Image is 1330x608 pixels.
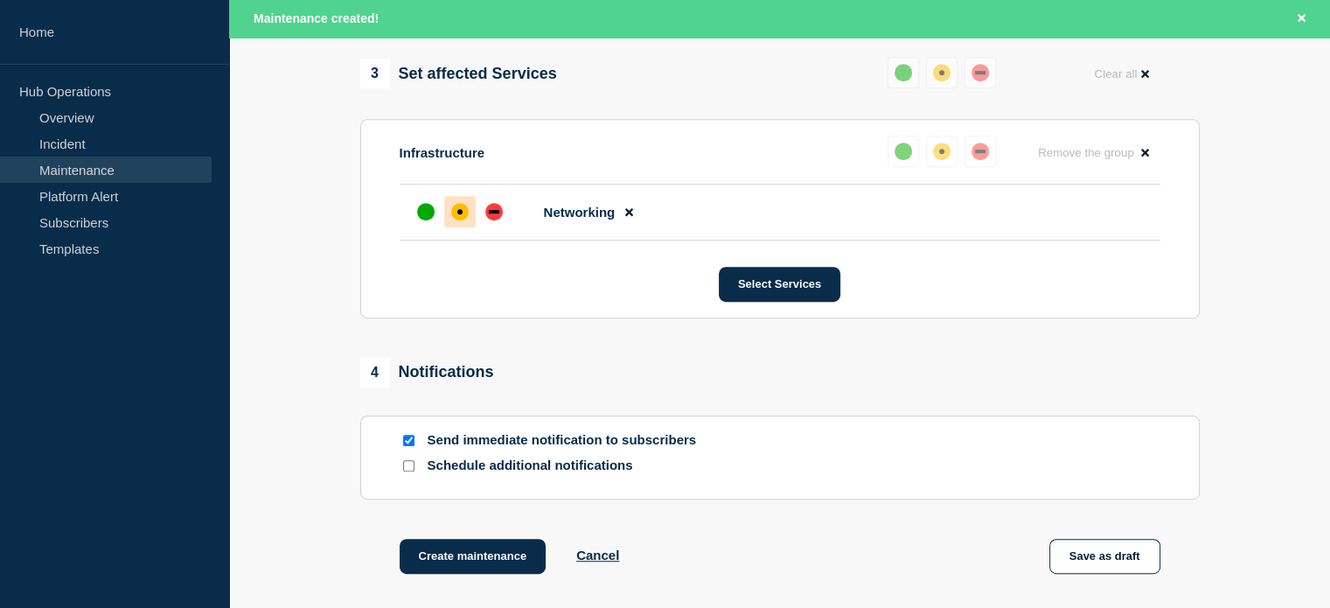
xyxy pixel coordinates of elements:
[1291,9,1313,29] button: Close banner
[576,548,619,563] button: Cancel
[360,59,557,88] div: Set affected Services
[360,59,390,88] span: 3
[964,136,996,167] button: down
[428,458,707,474] p: Schedule additional notifications
[544,205,616,220] span: Networking
[254,11,379,25] span: Maintenance created!
[400,539,547,574] button: Create maintenance
[971,143,989,160] div: down
[719,267,840,302] button: Select Services
[400,145,485,160] p: Infrastructure
[417,203,435,220] div: up
[1049,539,1160,574] button: Save as draft
[964,57,996,88] button: down
[360,358,494,388] div: Notifications
[1083,57,1159,91] button: Clear all
[888,57,919,88] button: up
[403,435,414,446] input: Send immediate notification to subscribers
[428,432,707,449] p: Send immediate notification to subscribers
[895,143,912,160] div: up
[926,136,957,167] button: affected
[933,64,950,81] div: affected
[971,64,989,81] div: down
[1038,146,1134,159] span: Remove the group
[1027,136,1160,170] button: Remove the group
[895,64,912,81] div: up
[926,57,957,88] button: affected
[360,358,390,388] span: 4
[888,136,919,167] button: up
[933,143,950,160] div: affected
[451,203,469,220] div: affected
[485,203,503,220] div: down
[403,460,414,472] input: Schedule additional notifications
